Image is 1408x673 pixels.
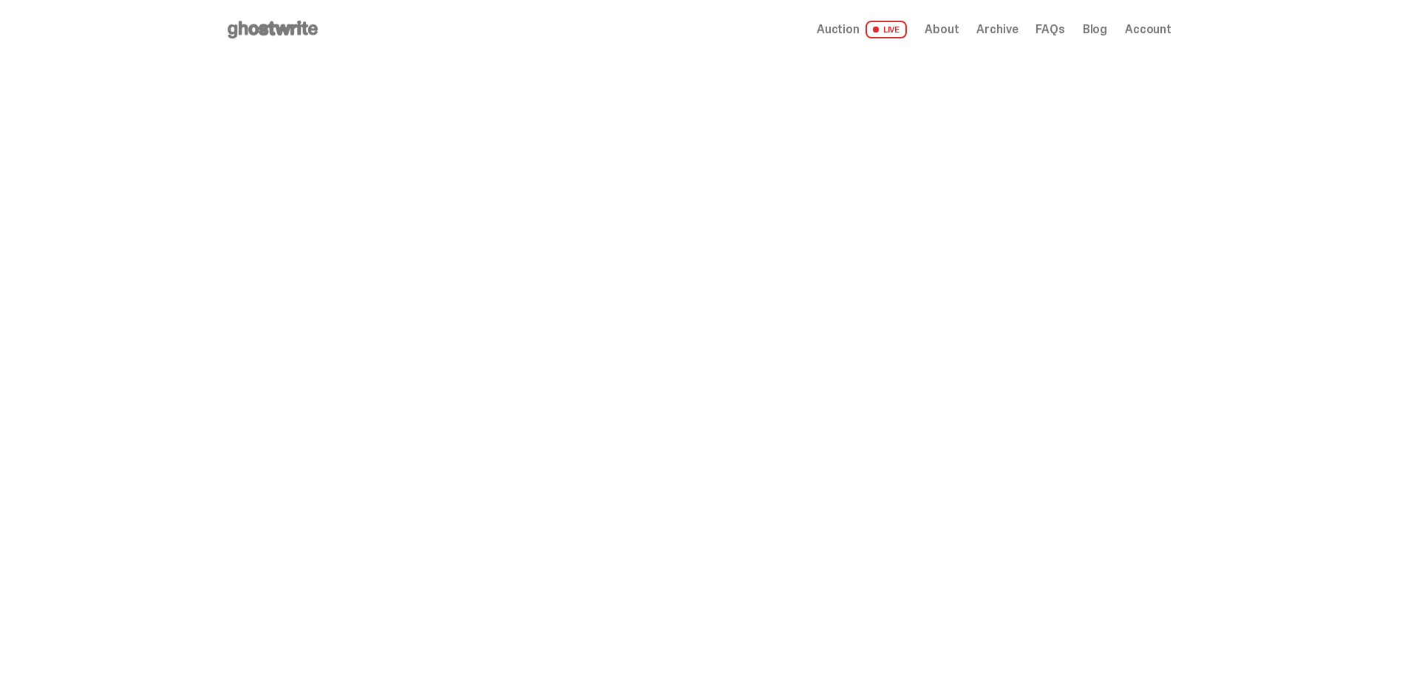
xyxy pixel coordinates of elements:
[1083,24,1107,35] a: Blog
[865,21,908,38] span: LIVE
[817,24,860,35] span: Auction
[817,21,907,38] a: Auction LIVE
[1035,24,1064,35] a: FAQs
[1125,24,1171,35] a: Account
[925,24,959,35] a: About
[976,24,1018,35] a: Archive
